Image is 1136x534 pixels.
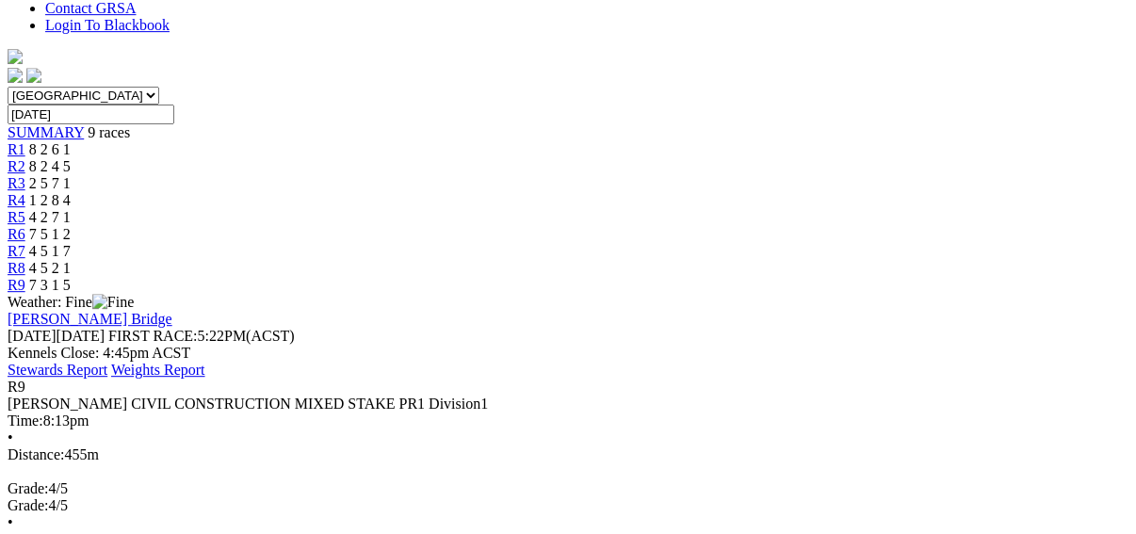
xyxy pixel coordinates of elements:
span: • [8,514,13,530]
div: [PERSON_NAME] CIVIL CONSTRUCTION MIXED STAKE PR1 Division1 [8,396,1128,413]
a: R7 [8,243,25,259]
span: Grade: [8,480,49,496]
span: Time: [8,413,43,429]
span: Grade: [8,497,49,513]
span: Distance: [8,446,64,462]
span: 8 2 4 5 [29,158,71,174]
div: Kennels Close: 4:45pm ACST [8,345,1128,362]
span: 4 5 1 7 [29,243,71,259]
a: [PERSON_NAME] Bridge [8,311,172,327]
span: [DATE] [8,328,105,344]
span: [DATE] [8,328,57,344]
div: 8:13pm [8,413,1128,429]
span: FIRST RACE: [108,328,197,344]
div: 4/5 [8,497,1128,514]
a: Weights Report [111,362,205,378]
div: 455m [8,446,1128,463]
span: 5:22PM(ACST) [108,328,295,344]
span: 2 5 7 1 [29,175,71,191]
a: R1 [8,141,25,157]
input: Select date [8,105,174,124]
a: R5 [8,209,25,225]
img: twitter.svg [26,68,41,83]
div: 4/5 [8,480,1128,497]
span: 4 2 7 1 [29,209,71,225]
span: 4 5 2 1 [29,260,71,276]
img: facebook.svg [8,68,23,83]
a: R4 [8,192,25,208]
span: 7 5 1 2 [29,226,71,242]
span: 1 2 8 4 [29,192,71,208]
a: R6 [8,226,25,242]
img: logo-grsa-white.png [8,49,23,64]
img: Fine [92,294,134,311]
span: R9 [8,379,25,395]
a: R2 [8,158,25,174]
span: • [8,429,13,445]
a: Stewards Report [8,362,107,378]
a: SUMMARY [8,124,84,140]
a: R9 [8,277,25,293]
a: R8 [8,260,25,276]
a: R3 [8,175,25,191]
span: Weather: Fine [8,294,134,310]
span: 9 races [88,124,130,140]
span: 7 3 1 5 [29,277,71,293]
span: 8 2 6 1 [29,141,71,157]
a: Login To Blackbook [45,17,170,33]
